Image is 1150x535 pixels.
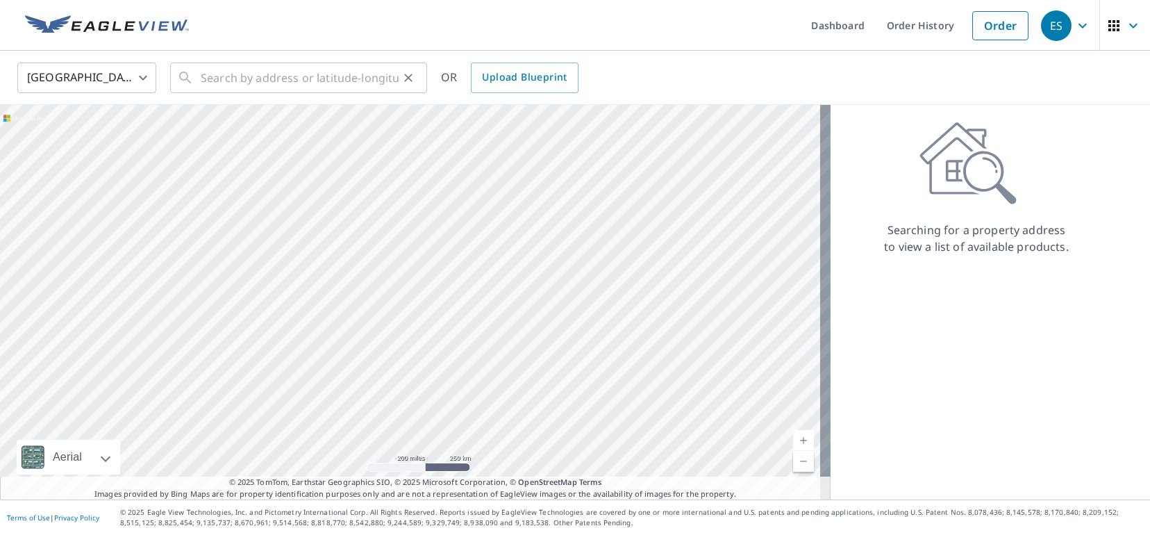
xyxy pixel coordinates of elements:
button: Clear [399,68,418,88]
a: Order [972,11,1028,40]
p: Searching for a property address to view a list of available products. [883,222,1069,255]
p: © 2025 Eagle View Technologies, Inc. and Pictometry International Corp. All Rights Reserved. Repo... [120,507,1143,528]
p: | [7,513,99,522]
input: Search by address or latitude-longitude [201,58,399,97]
div: OR [441,63,578,93]
a: Privacy Policy [54,513,99,522]
a: Terms of Use [7,513,50,522]
div: Aerial [49,440,86,475]
a: Terms [579,477,602,487]
img: EV Logo [25,15,189,36]
span: Upload Blueprint [482,69,567,86]
a: Upload Blueprint [471,63,578,93]
div: ES [1041,10,1072,41]
a: OpenStreetMap [518,477,576,487]
span: © 2025 TomTom, Earthstar Geographics SIO, © 2025 Microsoft Corporation, © [229,477,602,488]
a: Current Level 5, Zoom In [793,430,814,451]
a: Current Level 5, Zoom Out [793,451,814,472]
div: Aerial [17,440,120,475]
div: [GEOGRAPHIC_DATA] [17,58,156,97]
